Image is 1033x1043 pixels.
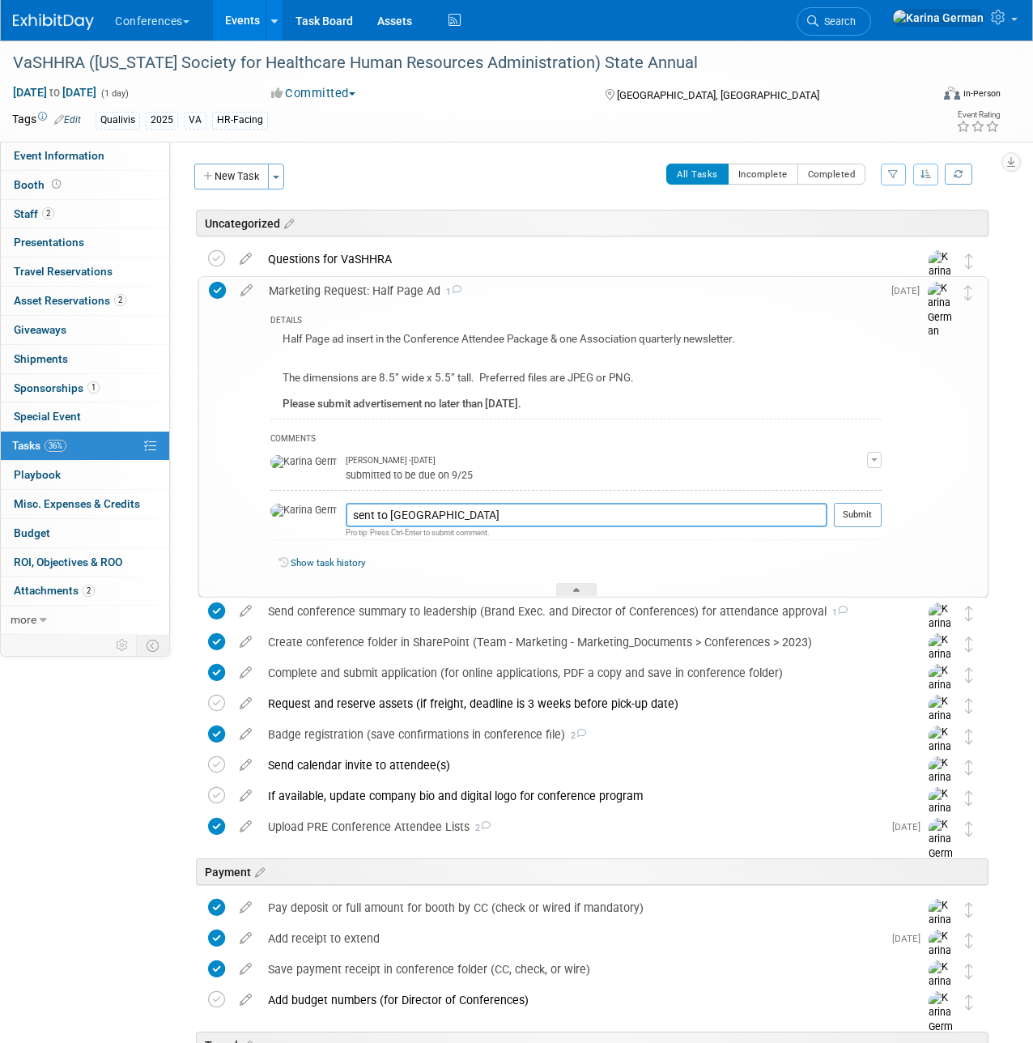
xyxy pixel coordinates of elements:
span: Special Event [14,410,81,423]
img: Karina German [929,960,953,1018]
a: Edit sections [251,863,265,879]
span: Shipments [14,352,68,365]
span: Presentations [14,236,84,249]
div: Pro tip: Press Ctrl-Enter to submit comment. [346,527,827,538]
span: 2 [42,207,54,219]
a: Staff2 [1,200,169,228]
a: Asset Reservations2 [1,287,169,315]
span: Booth [14,178,64,191]
img: Karina German [929,695,953,752]
span: Booth not reserved yet [49,178,64,190]
i: Move task [965,933,973,948]
span: Misc. Expenses & Credits [14,497,140,510]
a: Presentations [1,228,169,257]
button: Completed [797,164,866,185]
img: Karina German [928,282,952,339]
a: edit [232,931,260,946]
img: Karina German [270,455,338,470]
div: Complete and submit application (for online applications, PDF a copy and save in conference folder) [260,659,896,687]
a: edit [232,962,260,977]
a: Travel Reservations [1,258,169,286]
i: Move task [965,994,973,1010]
span: 2 [565,730,586,741]
div: Payment [196,858,988,885]
a: edit [232,993,260,1007]
a: Tasks36% [1,432,169,460]
a: edit [232,666,260,680]
span: Playbook [14,468,61,481]
i: Move task [965,698,973,713]
img: Karina German [929,602,953,660]
span: Travel Reservations [14,265,113,278]
div: Save payment receipt in conference folder (CC, check, or wire) [260,956,896,983]
span: [DATE] [DATE] [12,85,97,100]
i: Move task [965,902,973,917]
span: 1 [87,381,100,394]
span: Staff [14,207,54,220]
a: Show task history [291,557,365,568]
a: Playbook [1,461,169,489]
a: Special Event [1,402,169,431]
a: Budget [1,519,169,547]
span: Budget [14,526,50,539]
button: New Task [194,164,269,189]
img: Karina German [929,818,953,875]
a: Misc. Expenses & Credits [1,490,169,518]
span: Event Information [14,149,104,162]
div: Request and reserve assets (if freight, deadline is 3 weeks before pick-up date) [260,690,896,717]
i: Move task [965,729,973,744]
span: 2 [83,585,95,597]
i: Move task [964,285,972,300]
td: Toggle Event Tabs [137,635,170,656]
a: Edit [54,114,81,126]
a: Booth [1,171,169,199]
img: Karina German [929,726,953,783]
div: Add budget numbers (for Director of Conferences) [260,986,896,1014]
a: ROI, Objectives & ROO [1,548,169,577]
i: Move task [965,821,973,837]
img: Karina German [270,504,338,518]
img: Karina German [892,9,984,27]
a: Giveaways [1,316,169,344]
a: edit [232,819,260,834]
button: Submit [834,503,882,527]
span: 36% [45,440,66,452]
img: Karina German [929,899,953,956]
div: Badge registration (save confirmations in conference file) [260,721,896,748]
a: Attachments2 [1,577,169,605]
div: Send calendar invite to attendee(s) [260,751,896,779]
a: edit [232,696,260,711]
a: Shipments [1,345,169,373]
div: DETAILS [270,315,882,329]
a: Search [797,7,871,36]
div: Create conference folder in SharePoint (Team - Marketing - Marketing_Documents > Conferences > 2023) [260,628,896,656]
div: Qualivis [96,112,140,129]
td: Tags [12,111,81,130]
span: Search [818,15,856,28]
i: Move task [965,790,973,806]
span: more [11,613,36,626]
a: edit [232,283,261,298]
div: If available, update company bio and digital logo for conference program [260,782,896,810]
img: Format-Inperson.png [944,87,960,100]
span: 2 [114,294,126,306]
img: Karina German [929,250,953,308]
div: Upload PRE Conference Attendee Lists [260,813,882,841]
span: Attachments [14,584,95,597]
a: edit [232,252,260,266]
a: edit [232,604,260,619]
div: VA [184,112,206,129]
span: Sponsorships [14,381,100,394]
img: Karina German [929,633,953,691]
img: Karina German [929,664,953,722]
div: Pay deposit or full amount for booth by CC (check or wired if mandatory) [260,894,896,922]
span: [DATE] [891,285,928,296]
img: Karina German [929,930,953,987]
a: Sponsorships1 [1,374,169,402]
button: Committed [266,85,362,102]
div: Half Page ad insert in the Conference Attendee Package & one Association quarterly newsletter. Th... [270,329,882,419]
i: Move task [965,253,973,269]
span: Tasks [12,439,66,452]
i: Move task [965,964,973,979]
div: Event Rating [956,111,1000,119]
